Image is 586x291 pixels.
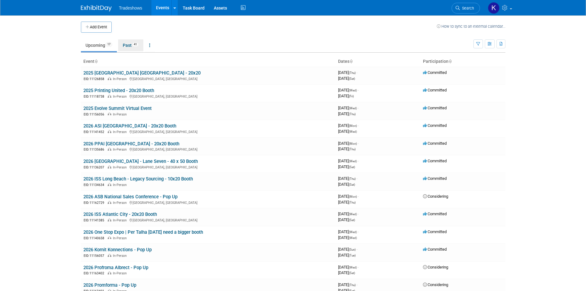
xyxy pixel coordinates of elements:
[83,88,154,93] a: 2025 Printing United - 20x20 Booth
[349,71,356,75] span: (Thu)
[349,165,355,169] span: (Sat)
[83,265,148,270] a: 2026 Profroma Albrect - Pop Up
[338,147,356,151] span: [DATE]
[338,106,359,110] span: [DATE]
[349,254,356,257] span: (Tue)
[357,247,357,252] span: -
[338,229,359,234] span: [DATE]
[108,77,111,80] img: In-Person Event
[83,123,176,129] a: 2026 ASI [GEOGRAPHIC_DATA] - 20x20 Booth
[113,112,129,116] span: In-Person
[423,265,448,269] span: Considering
[338,176,357,181] span: [DATE]
[338,129,357,134] span: [DATE]
[488,2,500,14] img: Karyna Kitsmey
[338,235,357,240] span: [DATE]
[84,219,107,222] span: EID: 11141385
[349,212,357,216] span: (Wed)
[108,165,111,168] img: In-Person Event
[113,165,129,169] span: In-Person
[421,56,505,67] th: Participation
[113,218,129,222] span: In-Person
[108,95,111,98] img: In-Person Event
[113,254,129,258] span: In-Person
[108,201,111,204] img: In-Person Event
[423,123,447,128] span: Committed
[452,3,480,14] a: Search
[84,254,107,257] span: EID: 11156057
[113,271,129,275] span: In-Person
[108,254,111,257] img: In-Person Event
[338,212,359,216] span: [DATE]
[108,236,111,239] img: In-Person Event
[338,200,356,204] span: [DATE]
[84,130,107,134] span: EID: 11141452
[448,59,452,64] a: Sort by Participation Type
[423,212,447,216] span: Committed
[113,95,129,99] span: In-Person
[108,130,111,133] img: In-Person Event
[84,166,107,169] span: EID: 11136207
[338,164,355,169] span: [DATE]
[349,283,356,287] span: (Thu)
[423,88,447,92] span: Committed
[349,77,355,80] span: (Sat)
[81,39,117,51] a: Upcoming17
[84,148,107,151] span: EID: 11135686
[83,229,203,235] a: 2026 One Stop Expo | Per Talha [DATE] need a bigger booth
[349,177,356,180] span: (Thu)
[83,94,333,99] div: [GEOGRAPHIC_DATA], [GEOGRAPHIC_DATA]
[81,56,336,67] th: Event
[94,59,98,64] a: Sort by Event Name
[437,24,505,29] a: How to sync to an external calendar...
[338,217,355,222] span: [DATE]
[349,236,357,240] span: (Wed)
[108,112,111,115] img: In-Person Event
[84,236,107,240] span: EID: 11140658
[113,148,129,152] span: In-Person
[338,94,354,98] span: [DATE]
[84,77,107,81] span: EID: 11126858
[338,270,355,275] span: [DATE]
[113,77,129,81] span: In-Person
[113,236,129,240] span: In-Person
[349,95,354,98] span: (Fri)
[83,176,193,182] a: 2026 ISS Long Beach - Legacy Sourcing - 10x20 Booth
[349,59,353,64] a: Sort by Start Date
[83,129,333,134] div: [GEOGRAPHIC_DATA], [GEOGRAPHIC_DATA]
[349,230,357,234] span: (Wed)
[349,142,357,145] span: (Mon)
[357,70,357,75] span: -
[423,159,447,163] span: Committed
[83,164,333,170] div: [GEOGRAPHIC_DATA], [GEOGRAPHIC_DATA]
[81,22,112,33] button: Add Event
[423,229,447,234] span: Committed
[349,271,355,275] span: (Sat)
[83,76,333,81] div: [GEOGRAPHIC_DATA], [GEOGRAPHIC_DATA]
[83,194,177,200] a: 2026 ASB National Sales Conference - Pop Up
[349,89,357,92] span: (Wed)
[83,282,136,288] a: 2026 Promforma - Pop Up
[336,56,421,67] th: Dates
[83,247,152,253] a: 2026 Kornit Konnections - Pop Up
[349,112,356,116] span: (Thu)
[113,130,129,134] span: In-Person
[338,76,355,81] span: [DATE]
[84,183,107,187] span: EID: 11134634
[83,106,152,111] a: 2025 Evolve Summit Virtual Event
[83,159,198,164] a: 2026 [GEOGRAPHIC_DATA] - Lane Seven - 40 x 50 Booth
[338,88,359,92] span: [DATE]
[357,282,357,287] span: -
[338,159,359,163] span: [DATE]
[81,5,112,11] img: ExhibitDay
[338,141,359,146] span: [DATE]
[349,266,357,269] span: (Wed)
[84,201,107,204] span: EID: 11162729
